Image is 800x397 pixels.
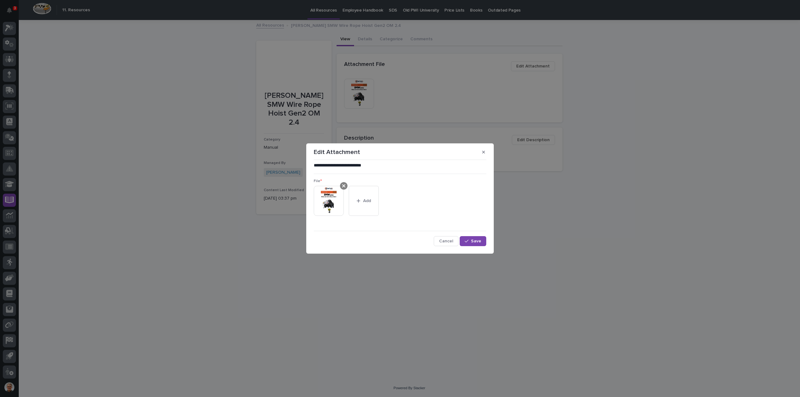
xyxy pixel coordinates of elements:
[460,236,486,246] button: Save
[471,238,481,244] span: Save
[314,148,360,156] p: Edit Attachment
[434,236,458,246] button: Cancel
[439,238,453,244] span: Cancel
[314,179,322,183] span: File
[363,198,371,204] span: Add
[349,186,379,216] button: Add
